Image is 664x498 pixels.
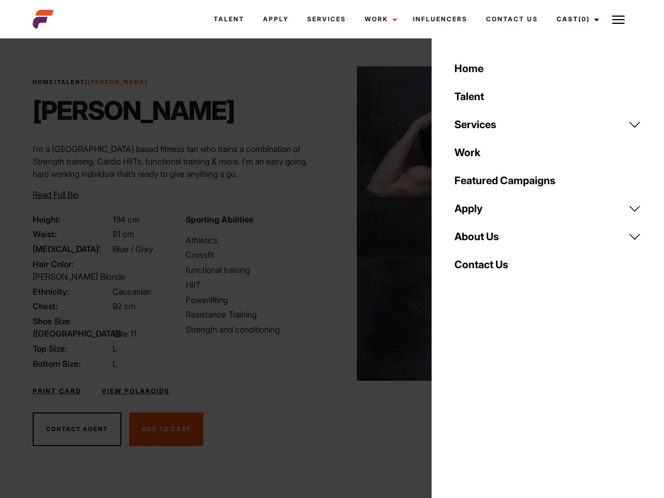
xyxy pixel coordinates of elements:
[186,214,253,225] strong: Sporting Abilities
[448,82,647,110] a: Talent
[477,5,547,33] a: Contact Us
[448,110,647,139] a: Services
[448,139,647,167] a: Work
[448,167,647,195] a: Featured Campaigns
[448,195,647,223] a: Apply
[254,5,298,33] a: Apply
[57,78,85,86] a: Talent
[33,143,326,180] p: I’m a [GEOGRAPHIC_DATA] based fitness fan who trains a combination of Strength training, Cardio H...
[578,15,590,23] span: (0)
[113,229,134,239] span: 81 cm
[612,13,625,26] img: Burger icon
[186,323,326,336] li: Strength and conditioning
[33,315,110,340] span: Shoe Size ([GEOGRAPHIC_DATA]):
[113,214,140,225] span: 194 cm
[186,308,326,321] li: Resistance Training
[113,343,117,354] span: L
[33,386,81,396] a: Print Card
[33,228,110,240] span: Waist:
[33,78,54,86] a: Home
[33,271,126,282] span: [PERSON_NAME] Blonde
[33,300,110,312] span: Chest:
[33,213,110,226] span: Height:
[113,328,136,339] span: Size 11
[448,251,647,279] a: Contact Us
[448,223,647,251] a: About Us
[33,342,110,355] span: Top Size:
[33,9,53,30] img: cropped-aefm-brand-fav-22-square.png
[33,78,148,87] span: / /
[547,5,605,33] a: Cast(0)
[113,301,136,311] span: 92 cm
[404,5,477,33] a: Influencers
[33,285,110,298] span: Ethnicity:
[186,279,326,291] li: HIIT
[298,5,355,33] a: Services
[33,412,121,447] button: Contact Agent
[355,5,404,33] a: Work
[142,425,191,433] span: Add To Cast
[33,188,79,201] button: Read Full Bio
[113,358,117,369] span: L
[102,386,170,396] a: View Polaroids
[33,357,110,370] span: Bottom Size:
[448,54,647,82] a: Home
[33,258,110,270] span: Hair Color:
[33,189,79,200] span: Read Full Bio
[186,234,326,246] li: Athletics
[33,95,234,126] h1: [PERSON_NAME]
[113,244,153,254] span: Blue / Grey
[33,243,110,255] span: [MEDICAL_DATA]:
[186,264,326,276] li: functional training
[186,248,326,261] li: Crossfit
[113,286,151,297] span: Caucasian
[204,5,254,33] a: Talent
[129,412,203,447] button: Add To Cast
[186,294,326,306] li: Powerlifting
[88,78,148,86] strong: [PERSON_NAME]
